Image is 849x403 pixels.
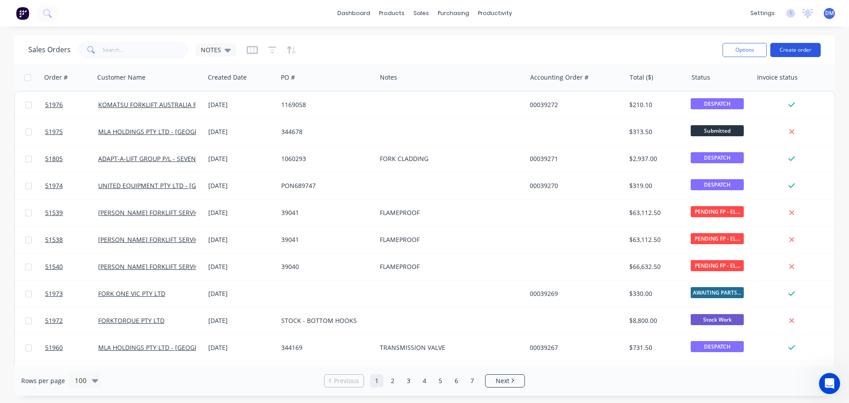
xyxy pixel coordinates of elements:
[691,98,744,109] span: DESPATCH
[386,374,399,388] a: Page 2
[691,341,744,352] span: DESPATCH
[45,119,98,145] a: 51975
[334,376,359,385] span: Previous
[691,125,744,136] span: Submitted
[281,316,368,325] div: STOCK - BOTTOM HOOKS
[530,289,618,298] div: 00039269
[770,43,821,57] button: Create order
[45,146,98,172] a: 51805
[691,233,744,244] span: PENDING FP - EL...
[723,43,767,57] button: Options
[208,262,274,271] div: [DATE]
[530,154,618,163] div: 00039271
[692,73,710,82] div: Status
[375,7,409,20] div: products
[44,73,68,82] div: Order #
[45,173,98,199] a: 51974
[208,289,274,298] div: [DATE]
[208,181,274,190] div: [DATE]
[97,73,145,82] div: Customer Name
[21,376,65,385] span: Rows per page
[321,374,528,388] ul: Pagination
[629,208,681,217] div: $63,112.50
[45,127,63,136] span: 51975
[691,179,744,190] span: DESPATCH
[629,316,681,325] div: $8,800.00
[103,41,189,59] input: Search...
[208,235,274,244] div: [DATE]
[16,7,29,20] img: Factory
[281,343,368,352] div: 344169
[45,280,98,307] a: 51973
[691,206,744,217] span: PENDING FP - EL...
[450,374,463,388] a: Page 6
[380,343,516,352] div: TRANSMISSION VALVE
[496,376,509,385] span: Next
[691,287,744,298] span: AWAITING PARTS ...
[98,208,273,217] a: [PERSON_NAME] FORKLIFT SERVICES - [GEOGRAPHIC_DATA]
[45,316,63,325] span: 51972
[474,7,516,20] div: productivity
[402,374,415,388] a: Page 3
[281,235,368,244] div: 39041
[98,343,236,352] a: MLA HOLDINGS PTY LTD - [GEOGRAPHIC_DATA]
[825,9,834,17] span: DM
[530,73,589,82] div: Accounting Order #
[45,100,63,109] span: 51976
[208,73,247,82] div: Created Date
[201,45,221,54] span: NOTES
[45,307,98,334] a: 51972
[45,334,98,361] a: 51960
[281,154,368,163] div: 1060293
[45,226,98,253] a: 51538
[45,361,98,388] a: 51971
[98,262,273,271] a: [PERSON_NAME] FORKLIFT SERVICES - [GEOGRAPHIC_DATA]
[380,235,516,244] div: FLAMEPROOF
[433,7,474,20] div: purchasing
[530,343,618,352] div: 00039267
[629,343,681,352] div: $731.50
[281,100,368,109] div: 1169058
[98,289,165,298] a: FORK ONE VIC PTY LTD
[380,73,397,82] div: Notes
[409,7,433,20] div: sales
[418,374,431,388] a: Page 4
[98,316,164,325] a: FORKTORQUE PTY LTD
[208,208,274,217] div: [DATE]
[281,262,368,271] div: 39040
[98,154,214,163] a: ADAPT-A-LIFT GROUP P/L - SEVEN HILLS
[466,374,479,388] a: Page 7
[208,316,274,325] div: [DATE]
[434,374,447,388] a: Page 5
[333,7,375,20] a: dashboard
[629,100,681,109] div: $210.10
[45,253,98,280] a: 51540
[380,154,516,163] div: FORK CLADDING
[281,73,295,82] div: PO #
[746,7,779,20] div: settings
[98,100,260,109] a: KOMATSU FORKLIFT AUSTRALIA P/[GEOGRAPHIC_DATA]
[208,127,274,136] div: [DATE]
[325,376,363,385] a: Previous page
[757,73,798,82] div: Invoice status
[629,127,681,136] div: $313.50
[45,181,63,190] span: 51974
[45,92,98,118] a: 51976
[819,373,840,394] iframe: Intercom live chat
[45,262,63,271] span: 51540
[28,46,71,54] h1: Sales Orders
[530,100,618,109] div: 00039272
[380,208,516,217] div: FLAMEPROOF
[208,154,274,163] div: [DATE]
[45,200,98,226] a: 51539
[45,235,63,244] span: 51538
[530,181,618,190] div: 00039270
[629,262,681,271] div: $66,632.50
[691,314,744,325] span: Stock Work
[281,208,368,217] div: 39041
[691,152,744,163] span: DESPATCH
[45,343,63,352] span: 51960
[629,235,681,244] div: $63,112.50
[281,127,368,136] div: 344678
[629,289,681,298] div: $330.00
